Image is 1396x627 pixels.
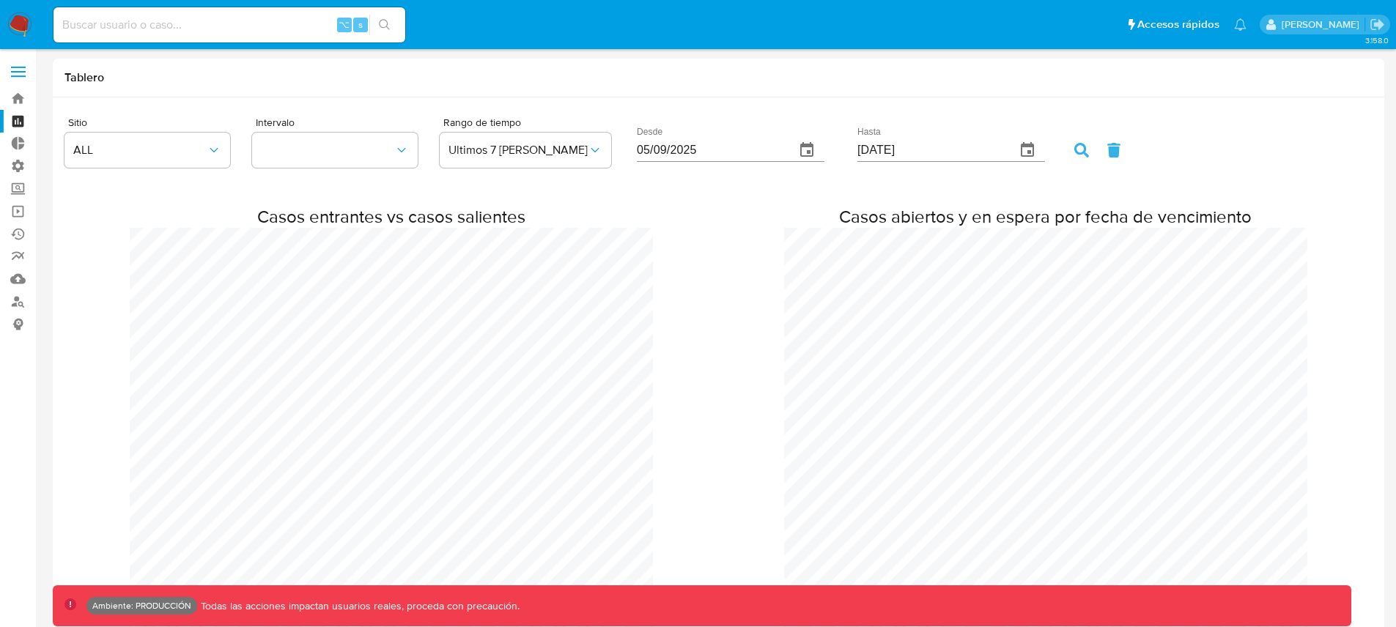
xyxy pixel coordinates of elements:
a: Notificaciones [1234,18,1247,31]
span: s [358,18,363,31]
span: ⌥ [339,18,350,31]
p: Todas las acciones impactan usuarios reales, proceda con precaución. [197,599,520,613]
span: Intervalo [256,117,443,127]
label: Desde [637,128,662,137]
h2: Casos abiertos y en espera por fecha de vencimiento [784,206,1307,228]
span: Accesos rápidos [1137,17,1219,32]
h1: Tablero [64,70,1373,85]
p: Ambiente: PRODUCCIÓN [92,603,191,609]
span: Ultimos 7 [PERSON_NAME] [448,143,588,157]
input: Buscar usuario o caso... [53,15,405,34]
h2: Casos entrantes vs casos salientes [130,206,653,228]
button: ALL [64,133,230,168]
span: ALL [73,143,207,157]
button: Ultimos 7 [PERSON_NAME] [440,133,611,168]
span: Sitio [68,117,256,127]
p: pio.zecchi@mercadolibre.com [1282,18,1364,31]
button: search-icon [369,15,399,35]
a: Salir [1370,17,1385,32]
label: Hasta [857,128,881,137]
span: Rango de tiempo [443,117,637,127]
